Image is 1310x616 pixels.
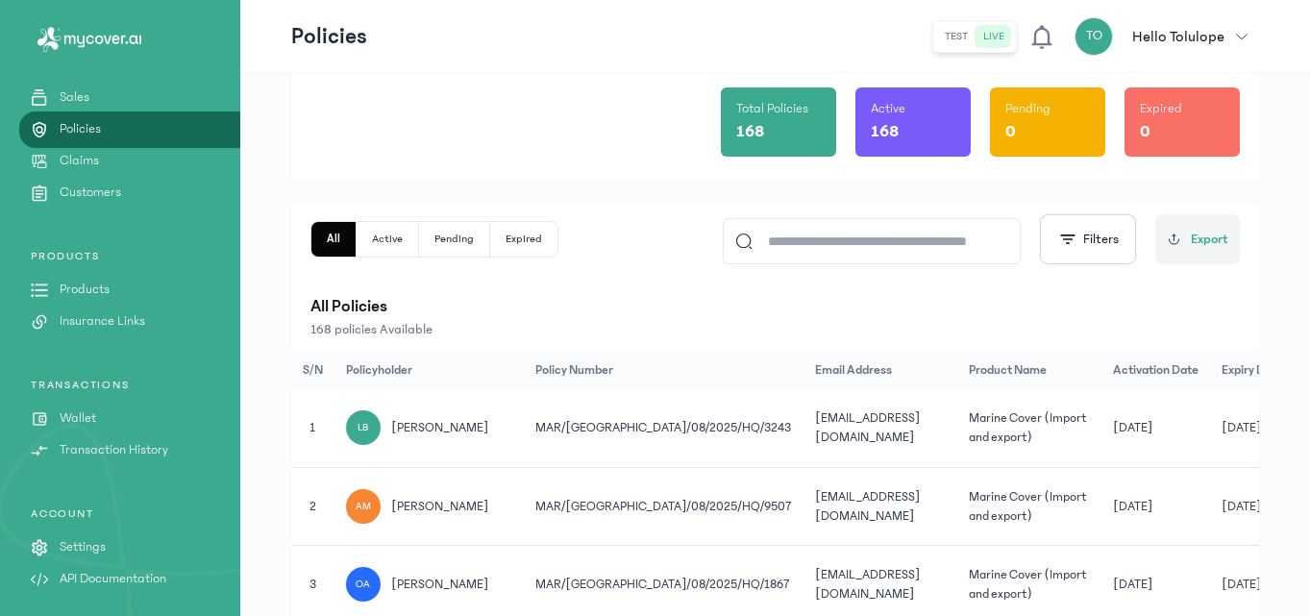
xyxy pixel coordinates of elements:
th: Policyholder [334,351,525,389]
th: S/N [291,351,334,389]
p: Products [60,280,110,300]
span: [PERSON_NAME] [392,497,489,516]
th: Expiry Date [1210,351,1295,389]
button: TOHello Tolulope [1075,17,1259,56]
div: AM [346,489,381,524]
p: API Documentation [60,569,166,589]
td: Marine Cover (Import and export) [957,467,1101,546]
div: LB [346,410,381,445]
span: [DATE] [1222,497,1261,516]
button: Expired [490,222,557,257]
p: Total Policies [736,99,808,118]
div: OA [346,567,381,602]
p: 168 [871,118,899,145]
p: Insurance Links [60,311,145,332]
p: Expired [1140,99,1182,118]
span: [EMAIL_ADDRESS][DOMAIN_NAME] [815,490,920,523]
p: Policies [60,119,101,139]
div: TO [1075,17,1113,56]
span: Export [1191,230,1228,250]
span: [DATE] [1222,575,1261,594]
button: Active [357,222,419,257]
button: All [311,222,357,257]
span: [DATE] [1113,418,1152,437]
p: Active [871,99,905,118]
button: Filters [1040,214,1136,264]
p: Hello Tolulope [1132,25,1224,48]
p: 0 [1005,118,1016,145]
p: Pending [1005,99,1050,118]
p: Claims [60,151,99,171]
span: [PERSON_NAME] [392,575,489,594]
p: Wallet [60,408,96,429]
p: Policies [291,21,367,52]
p: 0 [1140,118,1150,145]
button: Pending [419,222,490,257]
span: [EMAIL_ADDRESS][DOMAIN_NAME] [815,568,920,601]
th: Product Name [957,351,1101,389]
span: [PERSON_NAME] [392,418,489,437]
p: All Policies [310,293,1240,320]
span: [DATE] [1222,418,1261,437]
button: Export [1155,214,1240,264]
span: [DATE] [1113,497,1152,516]
span: [DATE] [1113,575,1152,594]
td: MAR/[GEOGRAPHIC_DATA]/08/2025/HQ/3243 [524,389,803,467]
th: Policy Number [524,351,803,389]
button: live [976,25,1012,48]
td: MAR/[GEOGRAPHIC_DATA]/08/2025/HQ/9507 [524,467,803,546]
span: 3 [309,578,316,591]
p: Settings [60,537,106,557]
span: 2 [309,500,316,513]
td: Marine Cover (Import and export) [957,389,1101,467]
th: Activation Date [1101,351,1210,389]
span: 1 [309,421,315,434]
p: Sales [60,87,89,108]
p: Customers [60,183,121,203]
span: [EMAIL_ADDRESS][DOMAIN_NAME] [815,411,920,444]
p: 168 policies Available [310,320,1240,339]
button: test [937,25,976,48]
th: Email Address [803,351,957,389]
p: Transaction History [60,440,168,460]
p: 168 [736,118,764,145]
